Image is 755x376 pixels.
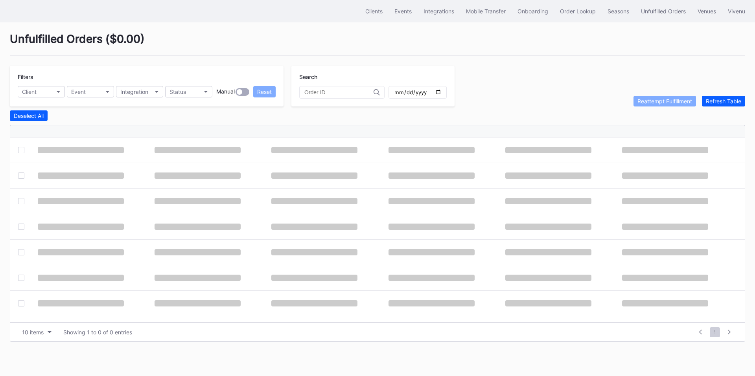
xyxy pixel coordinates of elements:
button: Order Lookup [554,4,602,18]
div: Order Lookup [560,8,596,15]
button: Reattempt Fulfillment [633,96,696,106]
div: Mobile Transfer [466,8,506,15]
div: Seasons [608,8,629,15]
div: Search [299,73,447,80]
div: Unfulfilled Orders ( $0.00 ) [10,32,745,56]
button: Integration [116,86,163,97]
button: Events [389,4,418,18]
div: Refresh Table [706,98,741,105]
div: Client [22,88,37,95]
button: Clients [359,4,389,18]
button: Integrations [418,4,460,18]
div: Venues [698,8,716,15]
button: Onboarding [512,4,554,18]
button: Deselect All [10,110,48,121]
input: Order ID [304,89,374,95]
div: 10 items [22,329,44,336]
button: Status [165,86,212,97]
button: Client [18,86,65,97]
div: Filters [18,73,276,80]
div: Onboarding [517,8,548,15]
button: Seasons [602,4,635,18]
button: Vivenu [722,4,751,18]
button: Refresh Table [702,96,745,106]
div: Unfulfilled Orders [641,8,686,15]
div: Integrations [424,8,454,15]
button: Reset [253,86,276,97]
div: Showing 1 to 0 of 0 entries [63,329,132,336]
div: Events [394,8,412,15]
button: Event [67,86,114,97]
button: Venues [692,4,722,18]
div: Vivenu [728,8,745,15]
div: Reattempt Fulfillment [637,98,692,105]
div: Status [169,88,186,95]
div: Reset [257,88,272,95]
div: Clients [365,8,383,15]
div: Deselect All [14,112,44,119]
span: 1 [710,327,720,337]
button: Unfulfilled Orders [635,4,692,18]
button: 10 items [18,327,55,337]
button: Mobile Transfer [460,4,512,18]
div: Event [71,88,86,95]
div: Integration [120,88,148,95]
div: Manual [216,88,235,96]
